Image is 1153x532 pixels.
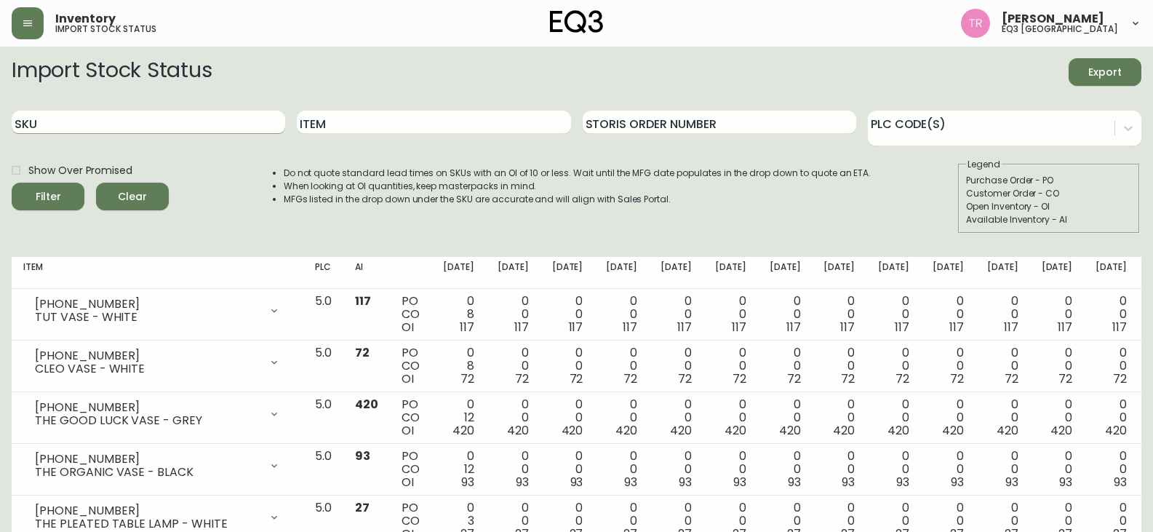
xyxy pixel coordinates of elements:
[55,25,156,33] h5: import stock status
[1002,13,1104,25] span: [PERSON_NAME]
[515,370,529,387] span: 72
[1050,422,1072,439] span: 420
[606,398,637,437] div: 0 0
[966,187,1132,200] div: Customer Order - CO
[933,346,964,386] div: 0 0
[1096,295,1127,334] div: 0 0
[678,370,692,387] span: 72
[402,346,420,386] div: PO CO
[443,295,474,334] div: 0 8
[1042,450,1073,489] div: 0 0
[933,295,964,334] div: 0 0
[841,370,855,387] span: 72
[812,257,866,289] th: [DATE]
[23,450,292,482] div: [PHONE_NUMBER]THE ORGANIC VASE - BLACK
[961,9,990,38] img: 214b9049a7c64896e5c13e8f38ff7a87
[950,370,964,387] span: 72
[623,319,637,336] span: 117
[355,448,370,464] span: 93
[623,370,637,387] span: 72
[1059,474,1072,491] span: 93
[715,346,746,386] div: 0 0
[552,450,583,489] div: 0 0
[552,346,583,386] div: 0 0
[303,341,343,392] td: 5.0
[35,504,260,517] div: [PHONE_NUMBER]
[498,295,529,334] div: 0 0
[516,474,529,491] span: 93
[966,158,1002,171] legend: Legend
[303,444,343,496] td: 5.0
[715,398,746,437] div: 0 0
[649,257,703,289] th: [DATE]
[624,474,637,491] span: 93
[677,319,692,336] span: 117
[770,398,801,437] div: 0 0
[1030,257,1085,289] th: [DATE]
[355,396,378,413] span: 420
[35,414,260,427] div: THE GOOD LUCK VASE - GREY
[1042,346,1073,386] div: 0 0
[402,370,414,387] span: OI
[1105,422,1127,439] span: 420
[303,392,343,444] td: 5.0
[486,257,540,289] th: [DATE]
[35,401,260,414] div: [PHONE_NUMBER]
[35,517,260,531] div: THE PLEATED TABLE LAMP - WHITE
[1058,370,1072,387] span: 72
[1058,319,1072,336] span: 117
[1112,319,1127,336] span: 117
[887,422,909,439] span: 420
[562,422,583,439] span: 420
[28,163,132,178] span: Show Over Promised
[661,346,692,386] div: 0 0
[12,183,84,210] button: Filter
[443,398,474,437] div: 0 12
[661,295,692,334] div: 0 0
[987,450,1018,489] div: 0 0
[35,362,260,376] div: CLEO VASE - WHITE
[997,422,1018,439] span: 420
[552,398,583,437] div: 0 0
[1113,370,1127,387] span: 72
[343,257,390,289] th: AI
[23,398,292,430] div: [PHONE_NUMBER]THE GOOD LUCK VASE - GREY
[443,450,474,489] div: 0 12
[933,450,964,489] div: 0 0
[461,474,474,491] span: 93
[823,450,855,489] div: 0 0
[550,10,604,33] img: logo
[1042,398,1073,437] div: 0 0
[966,174,1132,187] div: Purchase Order - PO
[615,422,637,439] span: 420
[498,346,529,386] div: 0 0
[498,398,529,437] div: 0 0
[715,450,746,489] div: 0 0
[661,398,692,437] div: 0 0
[284,180,871,193] li: When looking at OI quantities, keep masterpacks in mind.
[966,213,1132,226] div: Available Inventory - AI
[896,474,909,491] span: 93
[460,319,474,336] span: 117
[552,295,583,334] div: 0 0
[987,295,1018,334] div: 0 0
[895,319,909,336] span: 117
[951,474,964,491] span: 93
[431,257,486,289] th: [DATE]
[55,13,116,25] span: Inventory
[443,346,474,386] div: 0 8
[1080,63,1130,82] span: Export
[402,398,420,437] div: PO CO
[284,167,871,180] li: Do not quote standard lead times on SKUs with an OI of 10 or less. Wait until the MFG date popula...
[758,257,813,289] th: [DATE]
[35,311,260,324] div: TUT VASE - WHITE
[842,474,855,491] span: 93
[823,295,855,334] div: 0 0
[594,257,649,289] th: [DATE]
[12,58,212,86] h2: Import Stock Status
[1004,319,1018,336] span: 117
[866,257,921,289] th: [DATE]
[96,183,169,210] button: Clear
[679,474,692,491] span: 93
[35,298,260,311] div: [PHONE_NUMBER]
